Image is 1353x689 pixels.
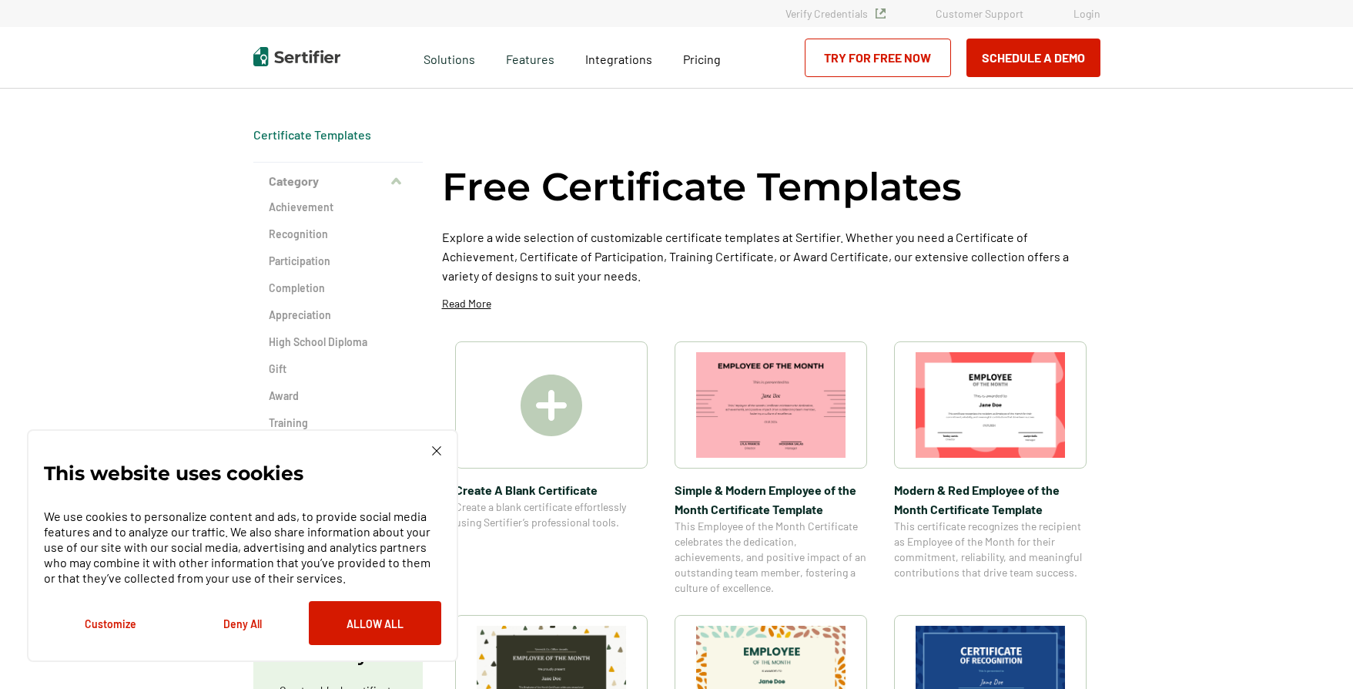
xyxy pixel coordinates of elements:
a: Award [269,388,407,404]
img: Simple & Modern Employee of the Month Certificate Template [696,352,846,458]
img: Sertifier | Digital Credentialing Platform [253,47,340,66]
a: Integrations [585,48,652,67]
img: Verified [876,8,886,18]
a: Completion [269,281,407,296]
button: Customize [44,601,176,645]
a: Try for Free Now [805,39,951,77]
div: Breadcrumb [253,127,371,143]
div: Category [253,200,423,470]
p: Read More [442,296,491,311]
a: Certificate Templates [253,127,371,142]
span: Solutions [424,48,475,67]
a: Recognition [269,227,407,242]
span: Integrations [585,52,652,66]
a: Modern & Red Employee of the Month Certificate TemplateModern & Red Employee of the Month Certifi... [894,341,1087,596]
a: Training [269,415,407,431]
img: Modern & Red Employee of the Month Certificate Template [916,352,1065,458]
button: Schedule a Demo [966,39,1100,77]
span: This Employee of the Month Certificate celebrates the dedication, achievements, and positive impa... [675,519,867,596]
iframe: Chat Widget [1276,615,1353,689]
a: Customer Support [936,7,1023,20]
span: Features [506,48,554,67]
a: Simple & Modern Employee of the Month Certificate TemplateSimple & Modern Employee of the Month C... [675,341,867,596]
span: Create a blank certificate effortlessly using Sertifier’s professional tools. [455,499,648,530]
img: Create A Blank Certificate [521,375,582,436]
span: Modern & Red Employee of the Month Certificate Template [894,480,1087,519]
a: Pricing [683,48,721,67]
a: Participation [269,254,407,269]
a: Gift [269,361,407,377]
span: Pricing [683,52,721,66]
button: Deny All [176,601,309,645]
button: Category [253,163,423,200]
p: Explore a wide selection of customizable certificate templates at Sertifier. Whether you need a C... [442,227,1100,285]
button: Allow All [309,601,441,645]
p: This website uses cookies [44,465,303,481]
span: This certificate recognizes the recipient as Employee of the Month for their commitment, reliabil... [894,519,1087,580]
a: Login [1073,7,1100,20]
a: High School Diploma [269,334,407,350]
span: Create A Blank Certificate [455,480,648,499]
img: Cookie Popup Close [432,446,441,455]
a: Achievement [269,200,407,215]
h1: Free Certificate Templates [442,162,962,212]
p: We use cookies to personalize content and ads, to provide social media features and to analyze ou... [44,509,441,586]
a: Appreciation [269,308,407,323]
span: Simple & Modern Employee of the Month Certificate Template [675,480,867,519]
a: Verify Credentials [785,7,886,20]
